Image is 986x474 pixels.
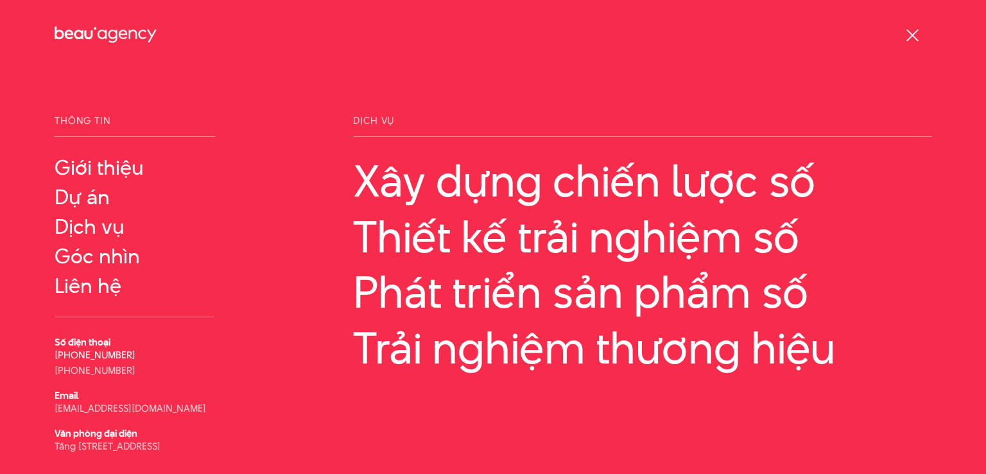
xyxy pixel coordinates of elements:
a: Dự án [55,186,215,209]
a: Thiết kế trải nghiệm số [353,212,931,261]
a: Phát triển sản phẩm số [353,267,931,317]
b: Email [55,389,78,402]
span: Thông tin [55,116,215,137]
a: Trải nghiệm thương hiệu [353,323,931,373]
a: [PHONE_NUMBER] [55,364,135,377]
p: Tầng [STREET_ADDRESS][PERSON_NAME][PERSON_NAME] [55,439,215,466]
b: Văn phòng đại diện [55,426,137,440]
a: Liên hệ [55,274,215,297]
a: [EMAIL_ADDRESS][DOMAIN_NAME] [55,401,206,415]
a: Dịch vụ [55,215,215,238]
b: Số điện thoại [55,335,110,349]
a: Xây dựng chiến lược số [353,156,931,206]
a: Giới thiệu [55,156,215,179]
span: Dịch vụ [353,116,931,137]
a: [PHONE_NUMBER] [55,348,135,362]
a: Góc nhìn [55,245,215,268]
